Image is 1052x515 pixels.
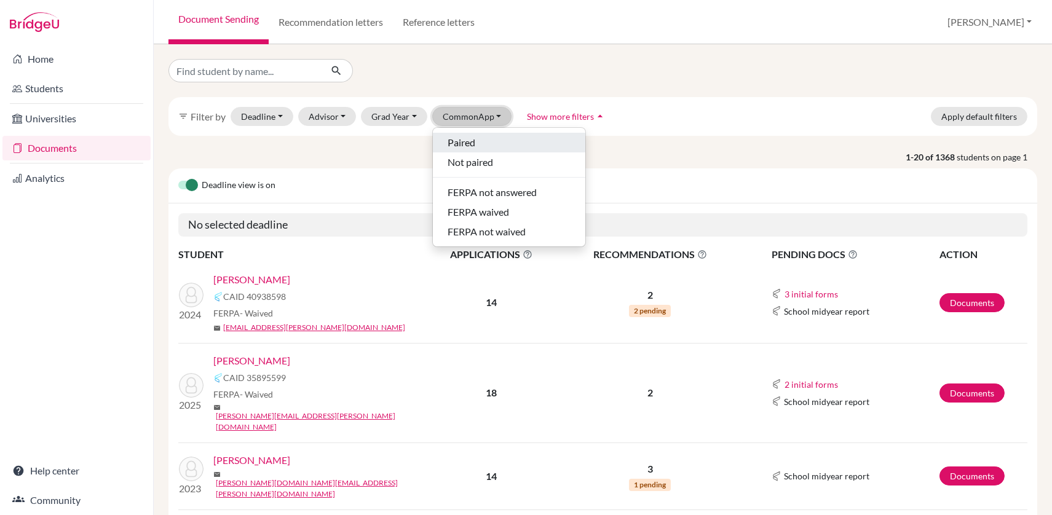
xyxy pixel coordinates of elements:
[448,135,475,150] span: Paired
[240,389,273,399] span: - Waived
[2,76,151,101] a: Students
[179,373,204,398] img: Bhesania, Aryav
[213,292,223,302] img: Common App logo
[179,283,204,307] img: Chacko, Amit Kochackan
[425,247,558,262] span: APPLICATIONS
[298,107,357,126] button: Advisor
[223,290,286,303] span: CAID 40938598
[216,411,433,433] a: [PERSON_NAME][EMAIL_ADDRESS][PERSON_NAME][DOMAIN_NAME]
[559,385,742,400] p: 2
[942,10,1037,34] button: [PERSON_NAME]
[2,488,151,513] a: Community
[213,373,223,383] img: Common App logo
[433,152,585,172] button: Not paired
[906,151,957,163] strong: 1-20 of 1368
[629,479,671,491] span: 1 pending
[448,185,537,200] span: FERPA not answered
[559,247,742,262] span: RECOMMENDATIONS
[433,133,585,152] button: Paired
[179,398,204,412] p: 2025
[216,478,433,500] a: [PERSON_NAME][DOMAIN_NAME][EMAIL_ADDRESS][PERSON_NAME][DOMAIN_NAME]
[772,247,938,262] span: PENDING DOCS
[191,111,226,122] span: Filter by
[527,111,594,122] span: Show more filters
[629,305,671,317] span: 2 pending
[179,481,204,496] p: 2023
[178,111,188,121] i: filter_list
[784,395,869,408] span: School midyear report
[202,178,275,193] span: Deadline view is on
[213,471,221,478] span: mail
[559,462,742,476] p: 3
[223,322,405,333] a: [EMAIL_ADDRESS][PERSON_NAME][DOMAIN_NAME]
[939,466,1005,486] a: Documents
[179,457,204,481] img: George, Jason
[213,353,290,368] a: [PERSON_NAME]
[2,166,151,191] a: Analytics
[178,246,424,262] th: STUDENT
[178,213,1027,237] h5: No selected deadline
[594,110,606,122] i: arrow_drop_up
[213,453,290,468] a: [PERSON_NAME]
[2,136,151,160] a: Documents
[559,288,742,302] p: 2
[2,106,151,131] a: Universities
[772,471,781,481] img: Common App logo
[772,306,781,316] img: Common App logo
[486,296,497,308] b: 14
[784,305,869,318] span: School midyear report
[2,458,151,483] a: Help center
[213,404,221,411] span: mail
[448,224,526,239] span: FERPA not waived
[432,127,586,247] div: CommonApp
[784,287,839,301] button: 3 initial forms
[179,307,204,322] p: 2024
[213,272,290,287] a: [PERSON_NAME]
[168,59,321,82] input: Find student by name...
[516,107,617,126] button: Show more filtersarrow_drop_up
[772,379,781,389] img: Common App logo
[240,308,273,318] span: - Waived
[939,293,1005,312] a: Documents
[433,183,585,202] button: FERPA not answered
[10,12,59,32] img: Bridge-U
[448,155,493,170] span: Not paired
[772,289,781,299] img: Common App logo
[939,246,1027,262] th: ACTION
[361,107,427,126] button: Grad Year
[931,107,1027,126] button: Apply default filters
[957,151,1037,163] span: students on page 1
[448,205,509,219] span: FERPA waived
[486,387,497,398] b: 18
[2,47,151,71] a: Home
[223,371,286,384] span: CAID 35895599
[432,107,512,126] button: CommonApp
[784,377,839,391] button: 2 initial forms
[231,107,293,126] button: Deadline
[433,202,585,222] button: FERPA waived
[486,470,497,482] b: 14
[213,324,221,332] span: mail
[939,383,1005,403] a: Documents
[772,396,781,406] img: Common App logo
[213,388,273,401] span: FERPA
[433,222,585,242] button: FERPA not waived
[784,470,869,482] span: School midyear report
[213,307,273,320] span: FERPA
